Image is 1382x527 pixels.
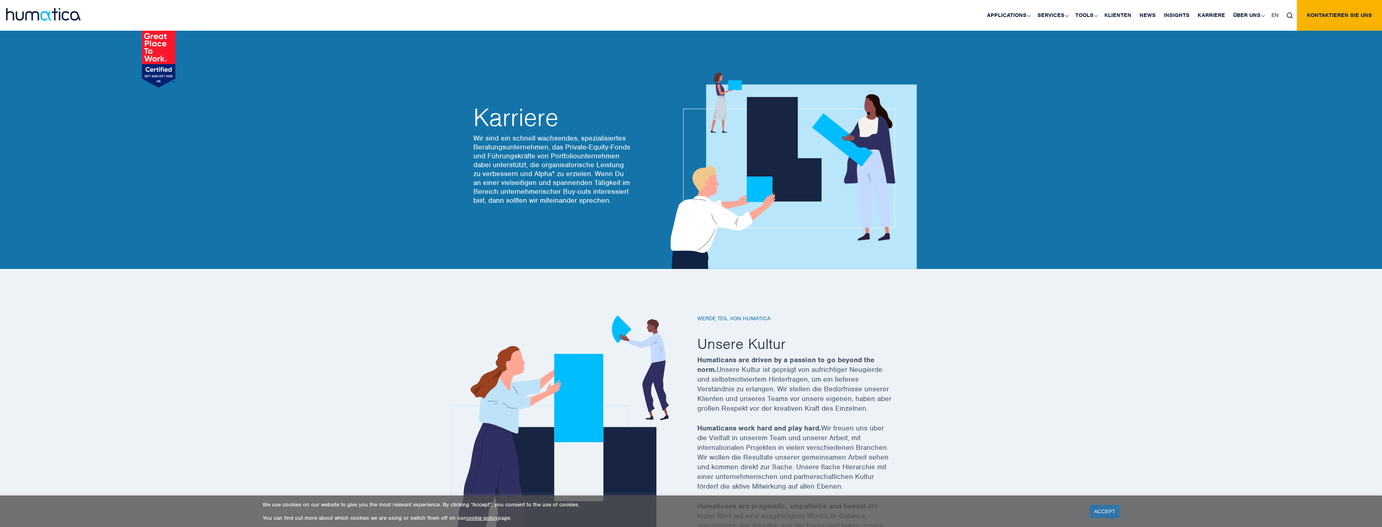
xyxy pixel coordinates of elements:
[697,355,874,374] strong: Humaticans are driven by a passion to go beyond the norm.
[663,73,917,269] img: about_banner1
[473,134,631,205] p: Wir sind ein schnell wachsendes, spezialisiertes Beratungsunternehmen, das Private-Equity-Fonds u...
[697,315,915,322] h6: Werde Teil von Humatica
[6,8,81,21] img: logo
[697,423,915,501] p: Wir freuen uns über die Vielfalt in unserem Team und unserer Arbeit, mit internationalen Projekte...
[697,334,915,353] h2: Unsere Kultur
[1271,12,1279,19] span: EN
[473,105,631,130] h2: Karriere
[1287,13,1293,19] img: search_icon
[263,501,1080,508] p: We use cookies on our website to give you the most relevant experience. By clicking “Accept”, you...
[697,424,821,433] strong: Humaticans work hard and play hard.
[1090,505,1119,518] a: ACCEPT
[697,355,915,423] p: Unsere Kultur ist geprägt von aufrichtiger Neugierde und selbstmotiviertem Hinterfragen, um ein t...
[466,514,498,521] a: cookie policy
[263,514,1080,521] p: You can find out more about which cookies we are using or switch them off on our page.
